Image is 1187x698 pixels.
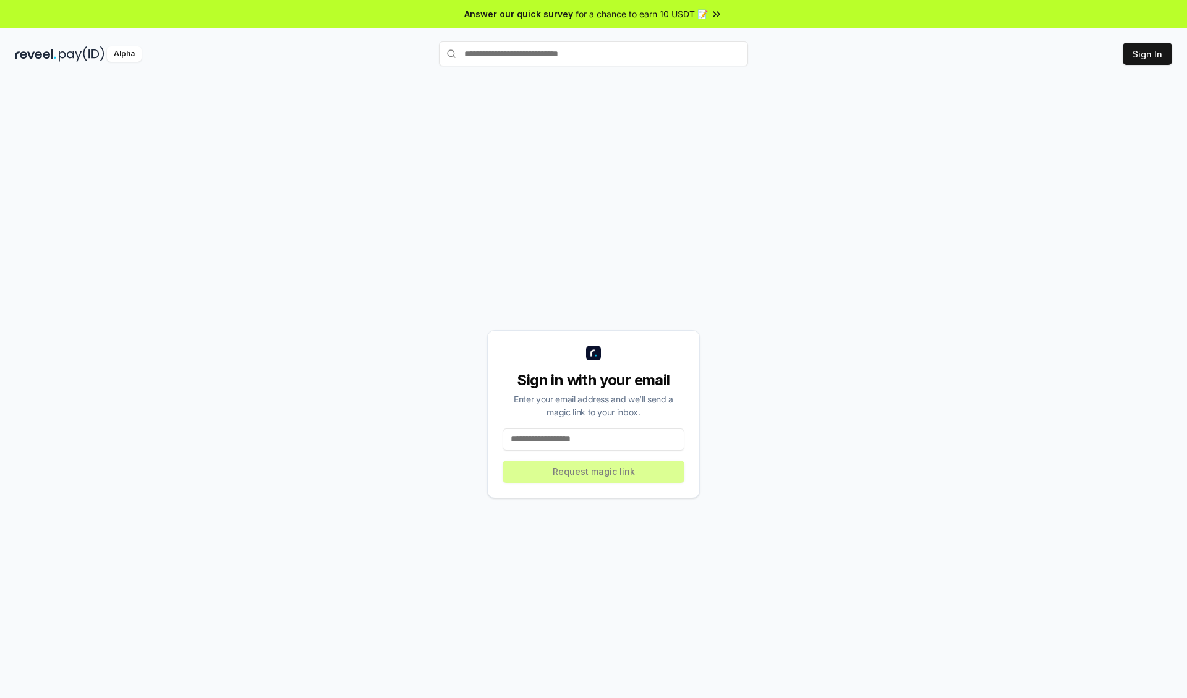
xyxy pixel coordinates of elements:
div: Alpha [107,46,142,62]
img: pay_id [59,46,104,62]
span: Answer our quick survey [464,7,573,20]
button: Sign In [1123,43,1172,65]
span: for a chance to earn 10 USDT 📝 [576,7,708,20]
div: Enter your email address and we’ll send a magic link to your inbox. [503,393,684,419]
img: logo_small [586,346,601,360]
img: reveel_dark [15,46,56,62]
div: Sign in with your email [503,370,684,390]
